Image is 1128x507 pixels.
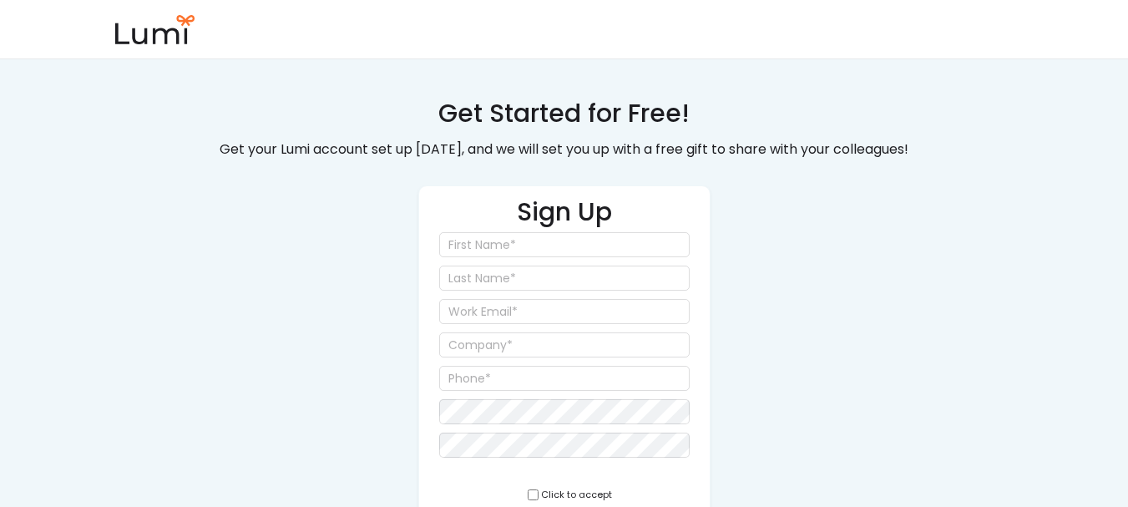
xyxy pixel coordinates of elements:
[439,332,690,357] input: Company*
[208,138,921,162] div: Get your Lumi account set up [DATE], and we will set you up with a free gift to share with your c...
[439,266,690,291] input: Last Name*
[438,96,690,131] div: Get Started for Free!
[439,366,690,391] input: Phone*
[113,15,196,44] img: lumi-small.png
[439,232,690,257] input: First Name*
[541,489,612,501] div: Click to accept
[439,299,690,324] input: Work Email*
[517,195,612,232] h2: Sign Up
